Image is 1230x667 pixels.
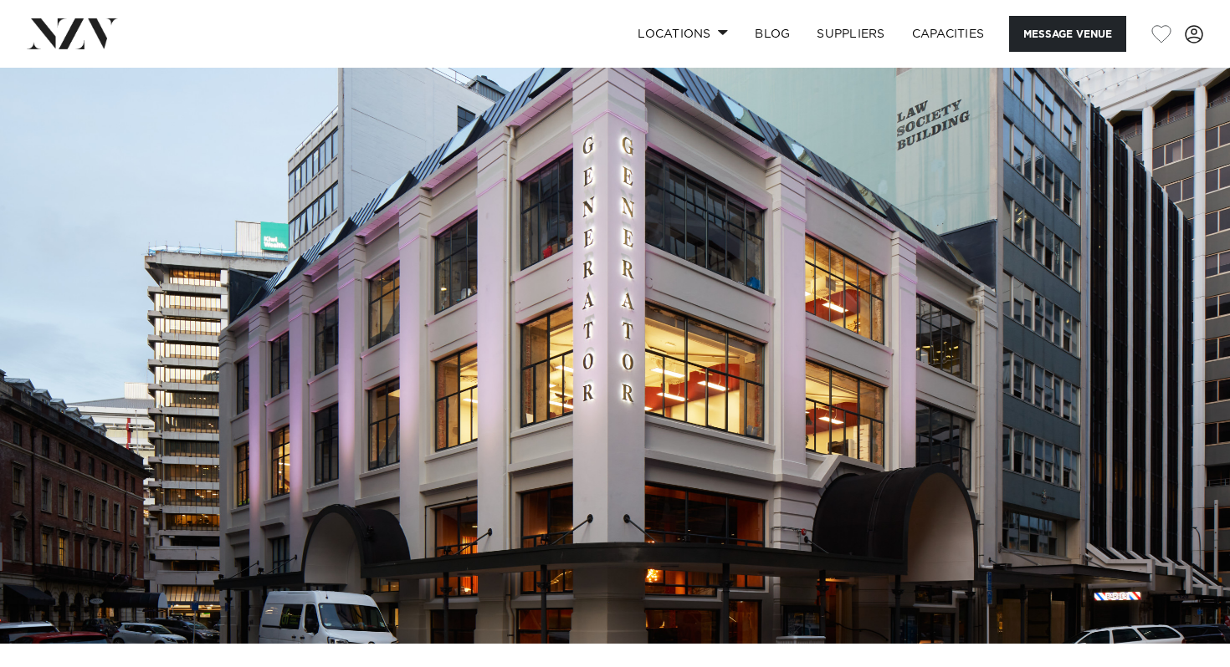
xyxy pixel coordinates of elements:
a: Locations [624,16,741,52]
button: Message Venue [1009,16,1126,52]
a: Capacities [899,16,998,52]
a: SUPPLIERS [803,16,898,52]
a: BLOG [741,16,803,52]
img: nzv-logo.png [27,18,118,48]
